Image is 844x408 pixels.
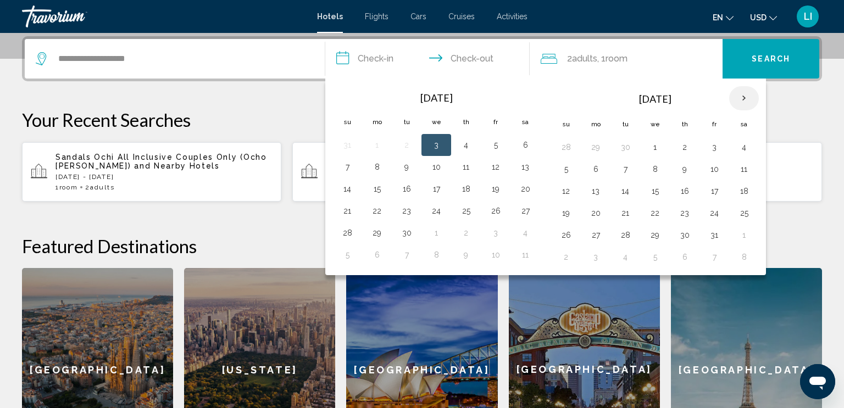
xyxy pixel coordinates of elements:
button: Day 30 [617,139,634,155]
button: Day 2 [557,249,575,265]
button: Sandals Inn ([GEOGRAPHIC_DATA], [GEOGRAPHIC_DATA], [GEOGRAPHIC_DATA]) and Nearby Hotels[DATE] - [... [292,142,552,202]
button: Day 21 [338,203,356,219]
button: Day 28 [617,227,634,243]
button: Day 1 [735,227,753,243]
button: Travelers: 2 adults, 0 children [530,39,723,79]
button: Day 1 [368,137,386,153]
button: Day 28 [557,139,575,155]
button: Day 21 [617,205,634,221]
button: Day 23 [398,203,415,219]
p: Your Recent Searches [22,109,822,131]
button: Day 8 [735,249,753,265]
th: [DATE] [362,86,510,110]
button: Day 23 [676,205,693,221]
button: Day 6 [587,161,604,177]
button: Day 19 [487,181,504,197]
button: Day 10 [487,247,504,262]
button: Day 3 [587,249,604,265]
button: Day 11 [457,159,475,175]
button: Day 17 [706,183,723,199]
button: Day 26 [487,203,504,219]
th: [DATE] [581,86,729,112]
button: Day 1 [427,225,445,241]
button: Day 2 [398,137,415,153]
button: Day 28 [338,225,356,241]
button: Day 29 [646,227,664,243]
button: Day 8 [427,247,445,262]
button: Search [723,39,819,79]
span: en [713,13,723,22]
button: Day 4 [735,139,753,155]
span: Sandals Ochi All Inclusive Couples Only (Ocho [PERSON_NAME]) [55,153,267,170]
button: Day 26 [557,227,575,243]
button: Change language [713,9,734,25]
button: Day 5 [338,247,356,262]
button: Check in and out dates [325,39,530,79]
span: 1 [55,183,77,191]
a: Hotels [317,12,343,21]
span: Room [606,53,628,64]
button: Day 14 [617,183,634,199]
button: Day 22 [368,203,386,219]
button: Day 8 [646,161,664,177]
button: Day 24 [427,203,445,219]
a: Activities [497,12,527,21]
span: Room [59,183,78,191]
button: Day 8 [368,159,386,175]
span: Adults [90,183,114,191]
button: Day 6 [676,249,693,265]
button: Day 25 [457,203,475,219]
button: Day 31 [338,137,356,153]
button: Day 24 [706,205,723,221]
span: USD [750,13,767,22]
button: Day 16 [398,181,415,197]
button: Day 10 [706,161,723,177]
button: Day 3 [706,139,723,155]
a: Cruises [448,12,475,21]
button: Day 5 [487,137,504,153]
button: Day 18 [735,183,753,199]
button: Day 9 [457,247,475,262]
button: Sandals Ochi All Inclusive Couples Only (Ocho [PERSON_NAME]) and Nearby Hotels[DATE] - [DATE]1Roo... [22,142,281,202]
span: LI [804,11,812,22]
button: Day 15 [368,181,386,197]
a: Flights [365,12,388,21]
button: Day 19 [557,205,575,221]
button: Day 16 [676,183,693,199]
button: Day 4 [457,137,475,153]
span: 2 [567,51,597,66]
button: Day 1 [646,139,664,155]
button: Day 31 [706,227,723,243]
button: Day 9 [398,159,415,175]
button: Day 2 [676,139,693,155]
button: Day 7 [706,249,723,265]
button: Day 17 [427,181,445,197]
button: Day 15 [646,183,664,199]
button: Day 29 [368,225,386,241]
button: Day 29 [587,139,604,155]
button: Day 27 [587,227,604,243]
button: Day 5 [557,161,575,177]
a: Cars [410,12,426,21]
button: Day 22 [646,205,664,221]
button: Day 7 [617,161,634,177]
button: Day 13 [587,183,604,199]
iframe: Button to launch messaging window [800,364,835,399]
button: Day 25 [735,205,753,221]
button: Day 30 [676,227,693,243]
button: Day 3 [487,225,504,241]
span: and Nearby Hotels [134,161,220,170]
button: Day 27 [517,203,534,219]
button: Day 3 [427,137,445,153]
button: Day 10 [427,159,445,175]
button: Day 12 [557,183,575,199]
span: 2 [85,183,114,191]
button: Day 18 [457,181,475,197]
button: User Menu [793,5,822,28]
h2: Featured Destinations [22,235,822,257]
